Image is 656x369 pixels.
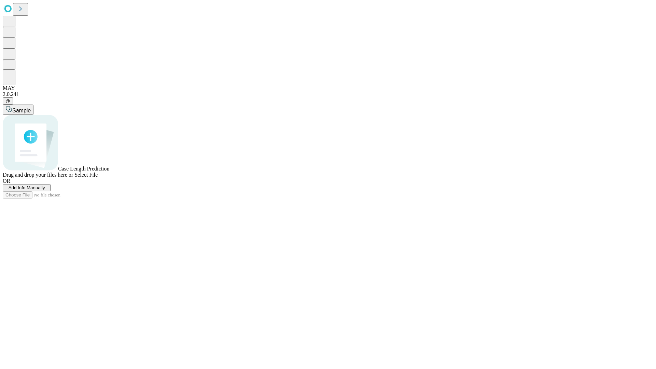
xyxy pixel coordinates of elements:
span: Case Length Prediction [58,166,109,172]
span: Drag and drop your files here or [3,172,73,178]
button: Add Info Manually [3,184,51,191]
span: Select File [74,172,98,178]
div: 2.0.241 [3,91,653,97]
span: Sample [12,108,31,113]
span: @ [5,98,10,104]
button: Sample [3,105,33,115]
span: Add Info Manually [9,185,45,190]
button: @ [3,97,13,105]
span: OR [3,178,10,184]
div: MAY [3,85,653,91]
